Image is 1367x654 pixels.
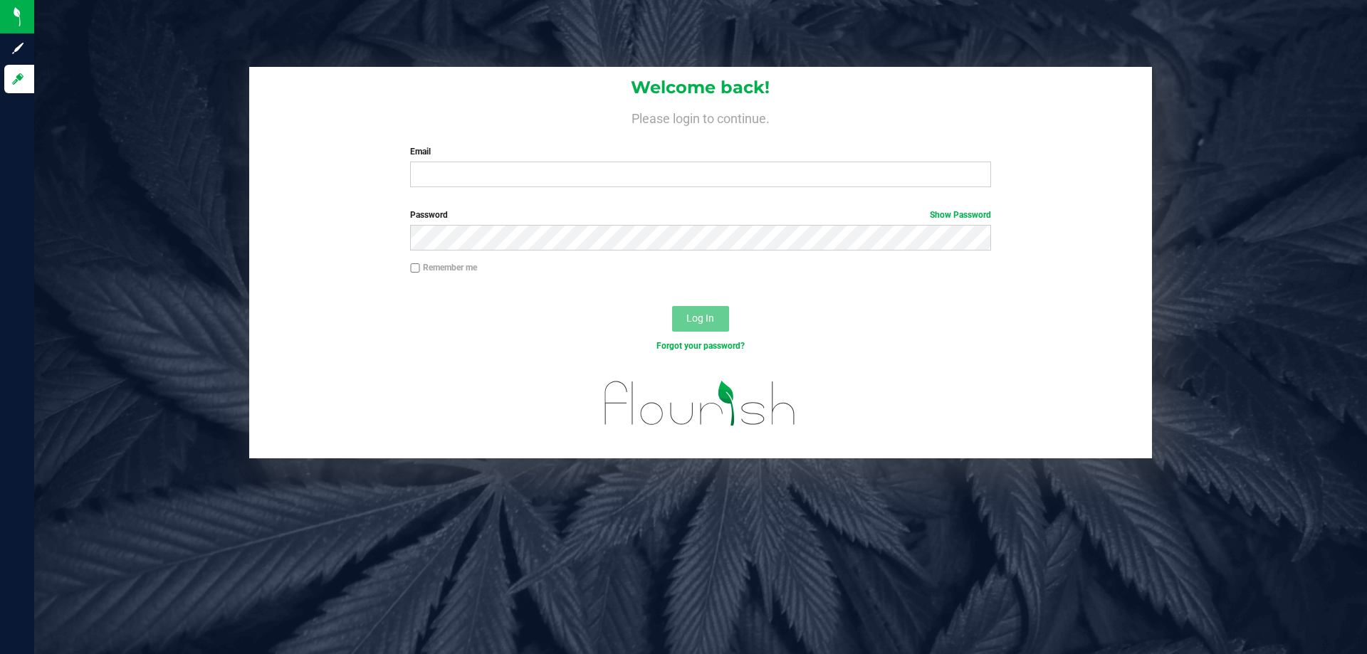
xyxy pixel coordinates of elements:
[11,41,25,56] inline-svg: Sign up
[930,210,991,220] a: Show Password
[410,261,477,274] label: Remember me
[249,108,1152,125] h4: Please login to continue.
[672,306,729,332] button: Log In
[656,341,745,351] a: Forgot your password?
[587,367,813,440] img: flourish_logo.svg
[686,312,714,324] span: Log In
[410,263,420,273] input: Remember me
[249,78,1152,97] h1: Welcome back!
[11,72,25,86] inline-svg: Log in
[410,210,448,220] span: Password
[410,145,990,158] label: Email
